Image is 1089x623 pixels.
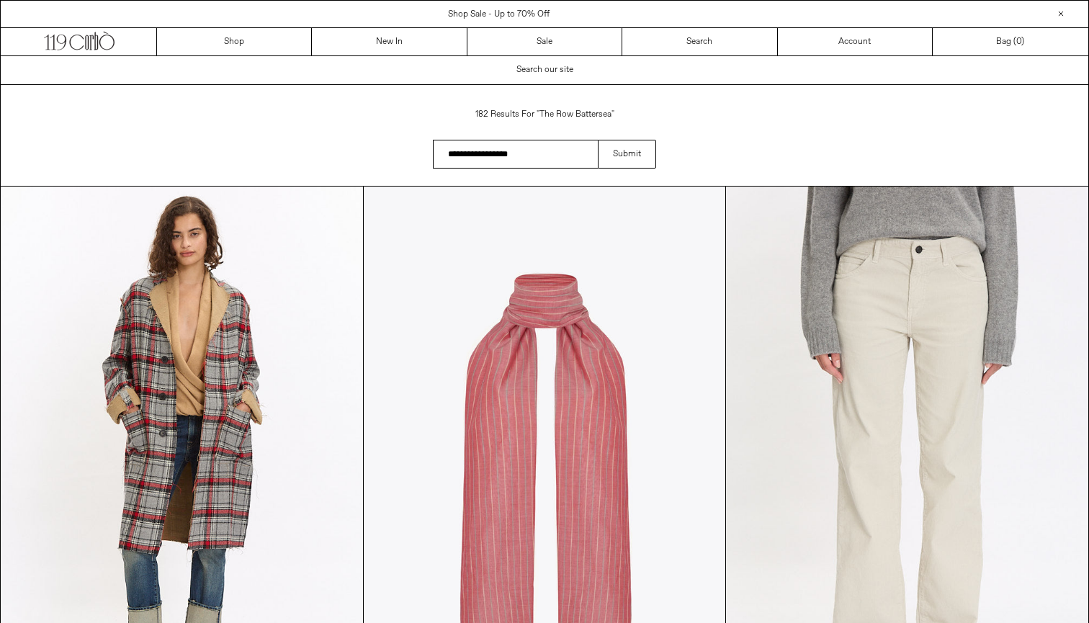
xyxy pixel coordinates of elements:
[433,140,598,169] input: Search
[467,28,622,55] a: Sale
[598,140,656,169] button: Submit
[433,102,656,127] h1: 182 results for "the row battersea"
[312,28,467,55] a: New In
[157,28,312,55] a: Shop
[933,28,1088,55] a: Bag ()
[622,28,777,55] a: Search
[448,9,550,20] a: Shop Sale - Up to 70% Off
[516,64,573,76] span: Search our site
[1016,36,1021,48] span: 0
[778,28,933,55] a: Account
[1016,35,1024,48] span: )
